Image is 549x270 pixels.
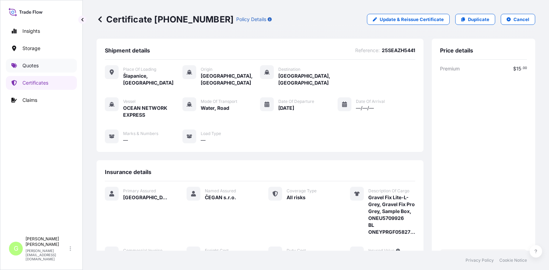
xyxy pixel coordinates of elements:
[14,245,18,252] span: G
[123,248,170,259] span: Commercial Invoice Value
[123,137,128,144] span: —
[123,194,170,201] span: [GEOGRAPHIC_DATA]
[287,188,317,194] span: Coverage Type
[236,16,266,23] p: Policy Details
[205,248,229,253] span: Freight Cost
[26,236,68,247] p: [PERSON_NAME] [PERSON_NAME]
[205,194,236,201] span: ČEGAN s.r.o.
[440,65,460,72] span: Premium
[367,14,450,25] a: Update & Reissue Certificate
[501,14,535,25] button: Cancel
[6,76,77,90] a: Certificates
[201,99,237,104] span: Mode of Transport
[287,248,306,253] span: Duty Cost
[521,67,522,69] span: .
[123,73,182,86] span: Šlapanice, [GEOGRAPHIC_DATA]
[278,73,338,86] span: [GEOGRAPHIC_DATA], [GEOGRAPHIC_DATA]
[123,131,158,136] span: Marks & Numbers
[278,99,314,104] span: Date of Departure
[499,258,527,263] a: Cookie Notice
[205,188,236,194] span: Named Assured
[466,258,494,263] a: Privacy Policy
[6,93,77,107] a: Claims
[287,194,306,201] span: All risks
[97,14,233,25] p: Certificate [PHONE_NUMBER]
[523,67,527,69] span: 00
[22,62,39,69] p: Quotes
[26,249,68,261] p: [PERSON_NAME][EMAIL_ADDRESS][DOMAIN_NAME]
[201,131,221,136] span: Load Type
[455,14,495,25] a: Duplicate
[22,97,37,104] p: Claims
[355,47,380,54] span: Reference :
[356,99,385,104] span: Date of Arrival
[22,28,40,35] p: Insights
[105,47,150,54] span: Shipment details
[278,105,294,112] span: [DATE]
[368,194,415,235] span: Gravel Fix Lite-L-Grey, Gravel Fix Pro Grey, Sample Box, ONEU5709926 BL ONEYPRGF05827500
[6,59,77,73] a: Quotes
[22,45,40,52] p: Storage
[105,168,151,175] span: Insurance details
[6,24,77,38] a: Insights
[123,67,156,72] span: Place of Loading
[382,47,415,54] span: 25SEAZH5441
[123,105,182,118] span: OCEAN NETWORK EXPRESS
[440,47,473,54] span: Price details
[380,16,444,23] p: Update & Reissue Certificate
[356,105,374,112] span: —/—/—
[22,79,48,86] p: Certificates
[513,66,516,71] span: $
[368,188,409,194] span: Description Of Cargo
[278,67,300,72] span: Destination
[368,248,395,253] span: Insured Value
[201,105,229,112] span: Water, Road
[201,67,212,72] span: Origin
[468,16,489,23] p: Duplicate
[6,41,77,55] a: Storage
[123,99,136,104] span: Vessel
[516,66,521,71] span: 15
[201,73,260,86] span: [GEOGRAPHIC_DATA], [GEOGRAPHIC_DATA]
[123,188,156,194] span: Primary Assured
[513,16,529,23] p: Cancel
[201,137,206,144] span: —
